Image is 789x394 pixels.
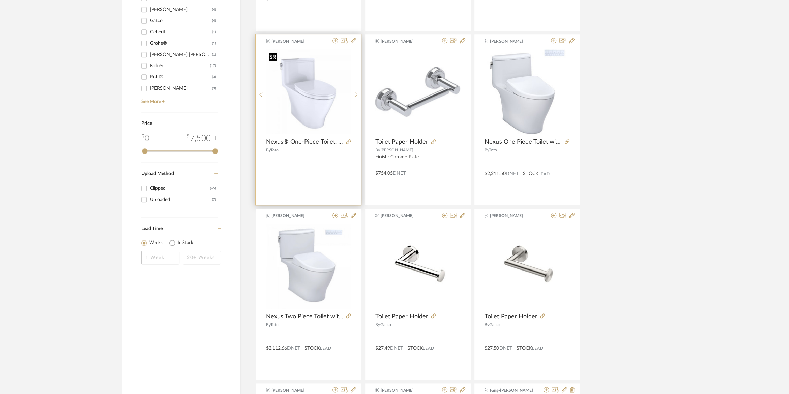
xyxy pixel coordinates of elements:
span: STOCK [523,170,538,177]
span: DNET [499,346,512,351]
div: 0 [141,132,149,145]
label: Weeks [149,239,163,246]
span: Nexus Two Piece Toilet with Washlet [266,313,343,320]
span: STOCK [304,345,320,352]
span: By [375,148,380,152]
div: (17) [210,60,216,71]
div: (4) [212,15,216,26]
img: Nexus Two Piece Toilet with Washlet [266,224,351,309]
div: (1) [212,49,216,60]
span: [PERSON_NAME] [380,148,413,152]
div: (3) [212,72,216,83]
div: Rohl® [150,72,212,83]
span: Nexus® One-Piece Toilet, 1.28 GPF, Elongated Bowl [266,138,343,146]
span: STOCK [407,345,423,352]
span: $27.50 [485,346,499,351]
span: DNET [393,171,406,176]
span: Toto [270,148,279,152]
span: [PERSON_NAME] [271,38,314,44]
div: Geberit [150,27,212,38]
span: Toilet Paper Holder [375,313,428,320]
span: Gatco [380,323,391,327]
span: Price [141,121,152,126]
span: [PERSON_NAME] [490,38,533,44]
img: Nexus® One-Piece Toilet, 1.28 GPF, Elongated Bowl [266,49,351,134]
span: Lead [532,346,544,351]
div: Gatco [150,15,212,26]
div: (65) [210,183,216,194]
span: $2,112.66 [266,346,287,351]
span: STOCK [517,345,532,352]
img: Toilet Paper Holder [375,67,460,117]
div: [PERSON_NAME] [150,83,212,94]
div: 0 [266,224,351,309]
span: [PERSON_NAME] [271,213,314,219]
span: [PERSON_NAME] [381,387,423,393]
span: DNET [287,346,300,351]
span: [PERSON_NAME] [381,213,423,219]
div: (7) [212,194,216,205]
span: [PERSON_NAME] [490,213,533,219]
span: Fang-[PERSON_NAME] [490,387,533,393]
img: Toilet Paper Holder [375,224,460,309]
span: [PERSON_NAME] [381,38,423,44]
span: Lead Time [141,226,163,231]
span: By [375,323,380,327]
div: 0 [375,49,460,134]
img: Toilet Paper Holder [485,224,569,309]
span: Gatco [489,323,500,327]
span: Toilet Paper Holder [485,313,537,320]
span: By [266,323,270,327]
span: Toilet Paper Holder [375,138,428,146]
a: See More + [139,94,218,105]
span: By [485,323,489,327]
div: Finish: Chrome Plate [375,154,460,166]
span: Toto [489,148,497,152]
div: (1) [212,27,216,38]
span: Lead [538,172,550,176]
span: Nexus One Piece Toilet with Washlet [485,138,562,146]
input: 1 Week [141,251,179,264]
span: DNET [506,171,519,176]
span: By [266,148,270,152]
span: DNET [390,346,403,351]
div: Grohe® [150,38,212,49]
div: (3) [212,83,216,94]
span: $2,211.50 [485,171,506,176]
div: [PERSON_NAME] [PERSON_NAME] [150,49,212,60]
div: Clipped [150,183,210,194]
span: [PERSON_NAME] [271,387,314,393]
div: (1) [212,38,216,49]
div: Kohler [150,60,210,71]
span: Lead [423,346,434,351]
div: [PERSON_NAME] [150,4,212,15]
span: Lead [320,346,331,351]
input: 20+ Weeks [183,251,221,264]
img: Nexus One Piece Toilet with Washlet [485,49,569,134]
div: Uploaded [150,194,212,205]
div: (4) [212,4,216,15]
div: 0 [266,49,351,134]
span: By [485,148,489,152]
span: $27.49 [375,346,390,351]
span: $754.05 [375,171,393,176]
label: In Stock [178,239,193,246]
span: Upload Method [141,171,174,176]
span: Toto [270,323,279,327]
div: 7,500 + [187,132,218,145]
